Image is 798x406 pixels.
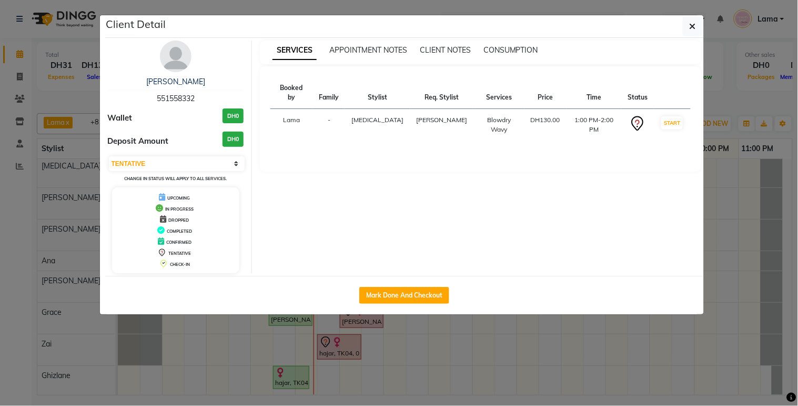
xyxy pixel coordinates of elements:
[473,77,524,109] th: Services
[480,115,518,134] div: Blowdry Wavy
[124,176,227,181] small: Change in status will apply to all services.
[420,45,471,55] span: CLIENT NOTES
[272,41,317,60] span: SERVICES
[345,77,410,109] th: Stylist
[160,41,191,72] img: avatar
[270,77,312,109] th: Booked by
[531,115,560,125] div: DH130.00
[167,229,192,234] span: COMPLETED
[166,240,191,245] span: CONFIRMED
[270,109,312,141] td: Lama
[329,45,407,55] span: APPOINTMENT NOTES
[621,77,654,109] th: Status
[410,77,473,109] th: Req. Stylist
[312,77,345,109] th: Family
[223,132,244,147] h3: DH0
[524,77,567,109] th: Price
[567,77,622,109] th: Time
[170,262,190,267] span: CHECK-IN
[567,109,622,141] td: 1:00 PM-2:00 PM
[312,109,345,141] td: -
[106,16,166,32] h5: Client Detail
[661,116,683,130] button: START
[167,195,190,201] span: UPCOMING
[146,77,205,86] a: [PERSON_NAME]
[168,251,191,256] span: TENTATIVE
[223,108,244,124] h3: DH0
[108,135,169,147] span: Deposit Amount
[157,94,195,103] span: 551558332
[416,116,467,124] span: [PERSON_NAME]
[165,206,194,212] span: IN PROGRESS
[108,112,133,124] span: Wallet
[168,217,189,223] span: DROPPED
[351,116,403,124] span: [MEDICAL_DATA]
[359,287,449,304] button: Mark Done And Checkout
[483,45,538,55] span: CONSUMPTION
